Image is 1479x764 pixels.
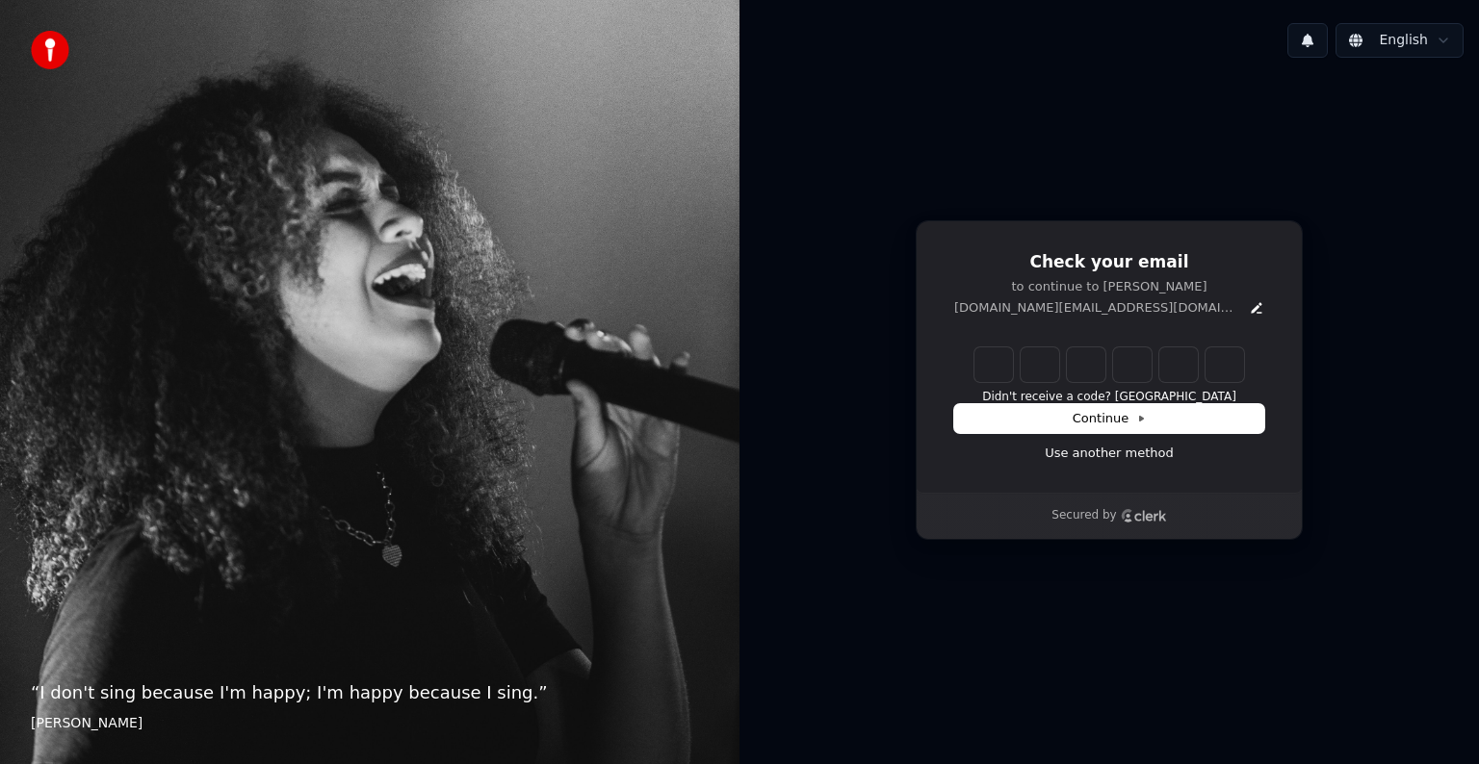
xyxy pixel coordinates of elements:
h1: Check your email [954,251,1264,274]
input: Enter verification code [974,347,1244,382]
img: youka [31,31,69,69]
a: Clerk logo [1121,509,1167,522]
button: Edit [1249,300,1264,316]
a: Use another method [1045,445,1174,462]
button: Didn't receive a code? [GEOGRAPHIC_DATA] [982,390,1236,405]
span: Continue [1073,410,1146,427]
footer: [PERSON_NAME] [31,714,709,733]
p: Secured by [1051,508,1116,523]
p: to continue to [PERSON_NAME] [954,278,1264,295]
p: “ I don't sing because I'm happy; I'm happy because I sing. ” [31,679,709,706]
button: Continue [954,404,1264,433]
p: [DOMAIN_NAME][EMAIL_ADDRESS][DOMAIN_NAME] [954,299,1241,317]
